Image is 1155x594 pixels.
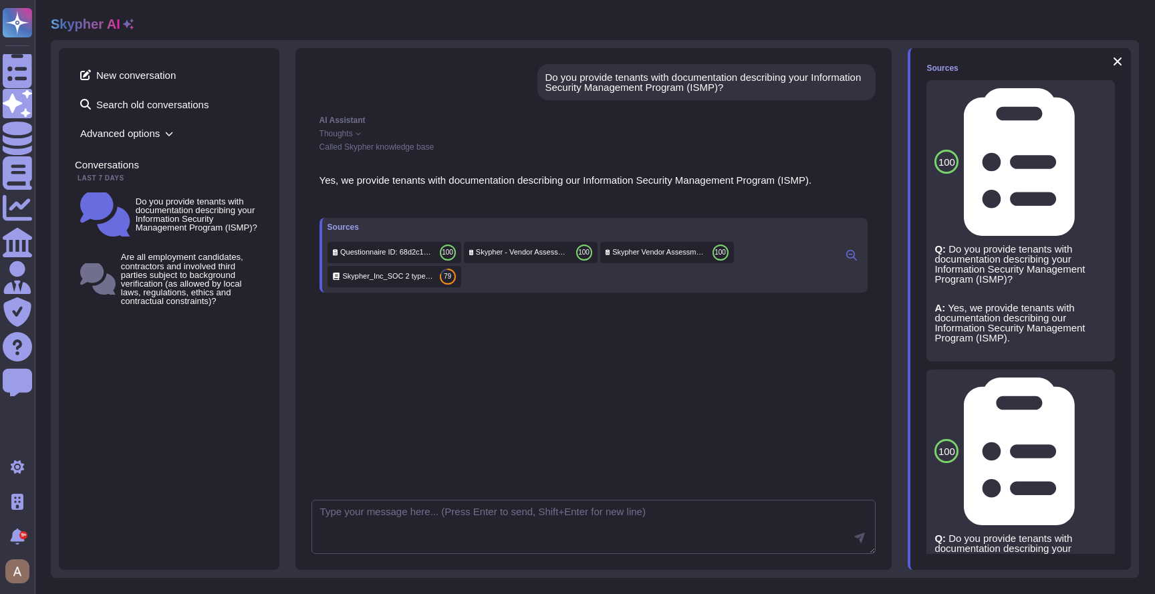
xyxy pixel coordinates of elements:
[51,16,120,32] h2: Skypher AI
[938,157,955,167] span: 100
[75,94,263,115] span: Search old conversations
[328,266,461,287] div: Click to preview/edit this source
[333,196,344,206] button: Like this response
[938,446,955,456] span: 100
[75,160,263,170] div: Conversations
[464,242,598,263] div: Click to preview/edit this source
[934,533,1107,573] p: Do you provide tenants with documentation describing your Information Security Management Program...
[340,247,434,257] span: Questionnaire ID: 68d2c18614ff1d25936983aa
[319,142,434,152] span: Called Skypher knowledge base
[934,302,945,313] strong: A:
[19,531,27,539] div: 9+
[121,253,258,305] small: Are all employment candidates, contractors and involved third parties subject to background verif...
[578,249,590,256] span: 100
[342,271,434,281] span: Skypher_Inc_SOC 2 type 2.pdf
[75,123,263,144] span: Advanced options
[319,130,353,138] span: Thoughts
[1110,53,1126,69] button: Close panel
[1085,378,1107,399] button: Disable this source
[136,197,258,233] small: Do you provide tenants with documentation describing your Information Security Management Program...
[715,249,726,256] span: 100
[75,175,263,182] div: Last 7 days
[1085,88,1107,110] button: Disable this source
[841,247,862,263] button: Click to view sources in the right panel
[476,247,571,257] span: Skypher - Vendor Assessment Questionnaire - evidence
[934,533,946,544] strong: Q:
[328,223,836,231] div: Sources
[934,243,946,255] strong: Q:
[444,273,451,280] span: 79
[612,247,707,257] span: Skypher Vendor Assessment Questionnaire evidence
[75,64,263,86] span: New conversation
[934,244,1107,284] p: Do you provide tenants with documentation describing your Information Security Management Program...
[926,80,1115,361] div: Click to preview/edit this source
[319,196,330,207] button: Copy this response
[319,116,868,124] div: AI Assistant
[328,242,461,263] div: Click to preview/edit this source
[926,64,958,72] div: Sources
[600,242,734,263] div: Click to preview/edit this source
[3,557,39,586] button: user
[5,559,29,583] img: user
[319,175,868,185] p: Yes, we provide tenants with documentation describing our Information Security Management Program...
[545,72,868,92] div: Do you provide tenants with documentation describing your Information Security Management Program...
[346,196,357,207] button: Dislike this response
[442,249,453,256] span: 100
[934,303,1107,343] p: Yes, we provide tenants with documentation describing our Information Security Management Program...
